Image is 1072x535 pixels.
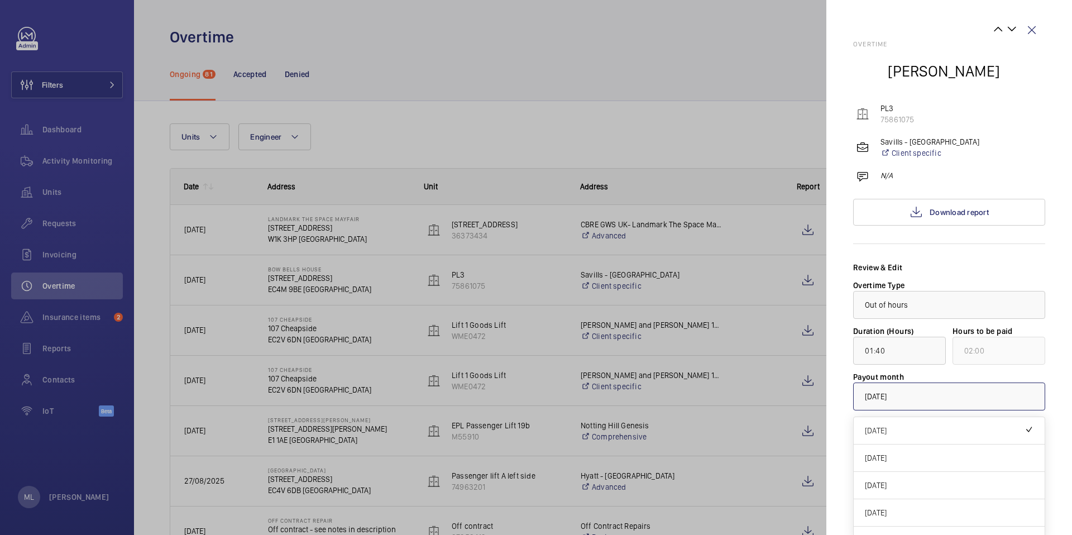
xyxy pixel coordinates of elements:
[953,337,1045,365] input: undefined
[853,199,1045,226] a: Download report
[880,136,979,147] p: Savills - [GEOGRAPHIC_DATA]
[880,114,914,125] p: 75861075
[853,337,946,365] input: function l(){if(O(o),o.value===Rt)throw new qe(-950,!1);return o.value}
[853,281,905,290] label: Overtime Type
[888,61,1000,82] h2: [PERSON_NAME]
[930,208,989,217] span: Download report
[853,327,914,336] label: Duration (Hours)
[853,262,1045,273] div: Review & Edit
[853,372,904,381] label: Payout month
[880,147,979,159] a: Client specific
[865,507,1033,518] span: [DATE]
[865,300,908,309] span: Out of hours
[880,170,893,181] p: N/A
[856,107,869,121] img: elevator.svg
[853,40,1045,48] h2: Overtime
[865,452,1033,464] span: [DATE]
[880,103,914,114] p: PL3
[953,327,1013,336] label: Hours to be paid
[865,392,887,401] span: [DATE]
[865,425,1025,436] span: [DATE]
[865,480,1033,491] span: [DATE]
